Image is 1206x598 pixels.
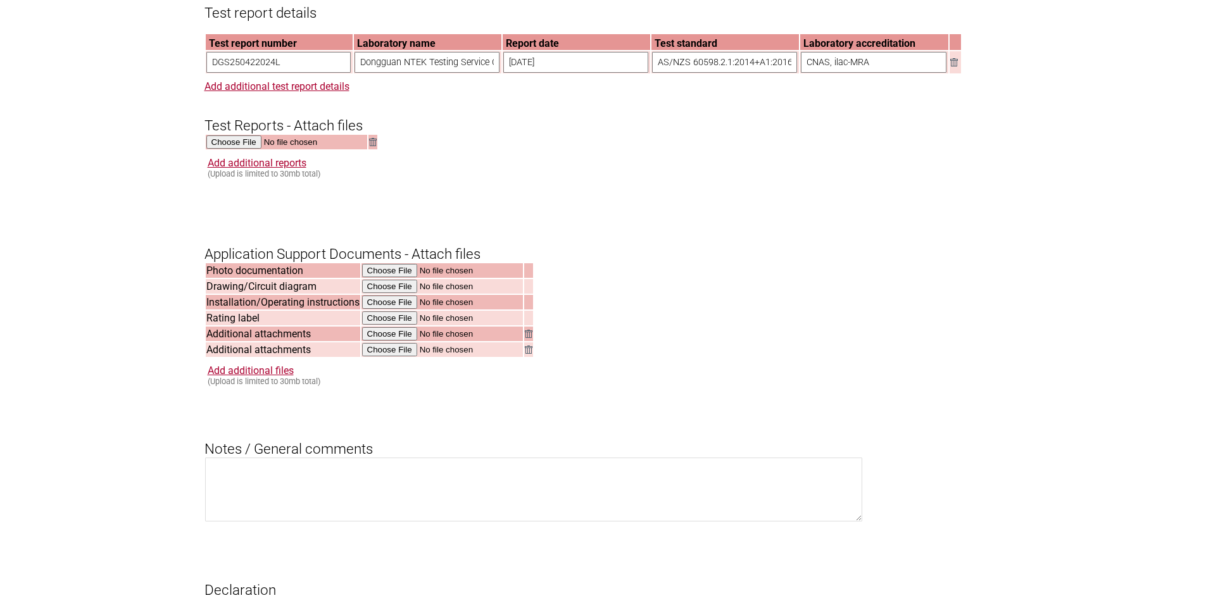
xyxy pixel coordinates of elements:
[208,377,320,386] small: (Upload is limited to 30mb total)
[525,346,532,354] img: Remove
[206,295,360,309] td: Installation/Operating instructions
[206,263,360,278] td: Photo documentation
[354,34,501,50] th: Laboratory name
[206,311,360,325] td: Rating label
[204,420,1002,458] h3: Notes / General comments
[206,279,360,294] td: Drawing/Circuit diagram
[208,364,294,377] a: Add additional files
[204,224,1002,262] h3: Application Support Documents - Attach files
[651,34,799,50] th: Test standard
[950,58,958,66] img: Remove
[369,138,377,146] img: Remove
[525,330,532,338] img: Remove
[206,342,360,357] td: Additional attachments
[204,96,1002,134] h3: Test Reports - Attach files
[204,80,349,92] a: Add additional test report details
[208,157,306,169] a: Add additional reports
[208,169,320,178] small: (Upload is limited to 30mb total)
[503,34,650,50] th: Report date
[204,560,1002,598] h3: Declaration
[800,34,948,50] th: Laboratory accreditation
[206,327,360,341] td: Additional attachments
[206,34,353,50] th: Test report number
